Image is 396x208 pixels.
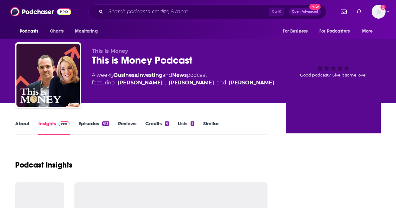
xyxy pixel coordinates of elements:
span: Ctrl K [269,8,284,16]
h1: Podcast Insights [15,160,72,170]
a: Reviews [118,120,136,135]
span: Charts [50,27,64,36]
div: 6 [165,121,169,126]
div: Search podcasts, credits, & more... [88,4,326,19]
span: Monitoring [75,27,97,36]
div: A weekly podcast [92,71,274,87]
button: Open AdvancedNew [289,8,321,15]
div: Good podcast? Give it some love! [286,48,381,87]
div: 3 [191,121,194,126]
span: For Business [283,27,308,36]
svg: Add a profile image [380,5,386,10]
a: Charts [46,25,67,37]
a: InsightsPodchaser Pro [38,120,70,135]
a: [PERSON_NAME] [169,79,214,87]
a: Show notifications dropdown [354,6,364,17]
img: User Profile [372,5,386,19]
span: More [362,27,373,36]
a: Show notifications dropdown [338,6,349,17]
a: Similar [203,120,219,135]
span: and [217,79,226,87]
span: Logged in as BrunswickDigital [372,5,386,19]
button: open menu [315,25,359,37]
span: Podcasts [20,27,38,36]
button: open menu [278,25,316,37]
a: [PERSON_NAME] [117,79,163,87]
span: featuring [92,79,274,87]
img: Podchaser - Follow, Share and Rate Podcasts [10,6,71,18]
button: open menu [358,25,381,37]
a: About [15,120,29,135]
span: Open Advanced [292,10,318,13]
a: Investing [138,72,162,78]
a: Lists3 [178,120,194,135]
span: New [309,4,321,10]
button: open menu [71,25,106,37]
button: open menu [15,25,47,37]
div: 613 [102,121,109,126]
span: , [165,79,166,87]
span: For Podcasters [319,27,350,36]
a: News [172,72,187,78]
span: and [162,72,172,78]
img: This is Money Podcast [16,44,80,107]
a: Episodes613 [79,120,109,135]
span: , [137,72,138,78]
span: This is Money [92,48,128,54]
span: Good podcast? Give it some love! [300,73,367,77]
input: Search podcasts, credits, & more... [106,7,269,17]
a: [PERSON_NAME] [229,79,274,87]
a: Credits6 [145,120,169,135]
a: Business [114,72,137,78]
img: Podchaser Pro [59,121,70,126]
button: Show profile menu [372,5,386,19]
